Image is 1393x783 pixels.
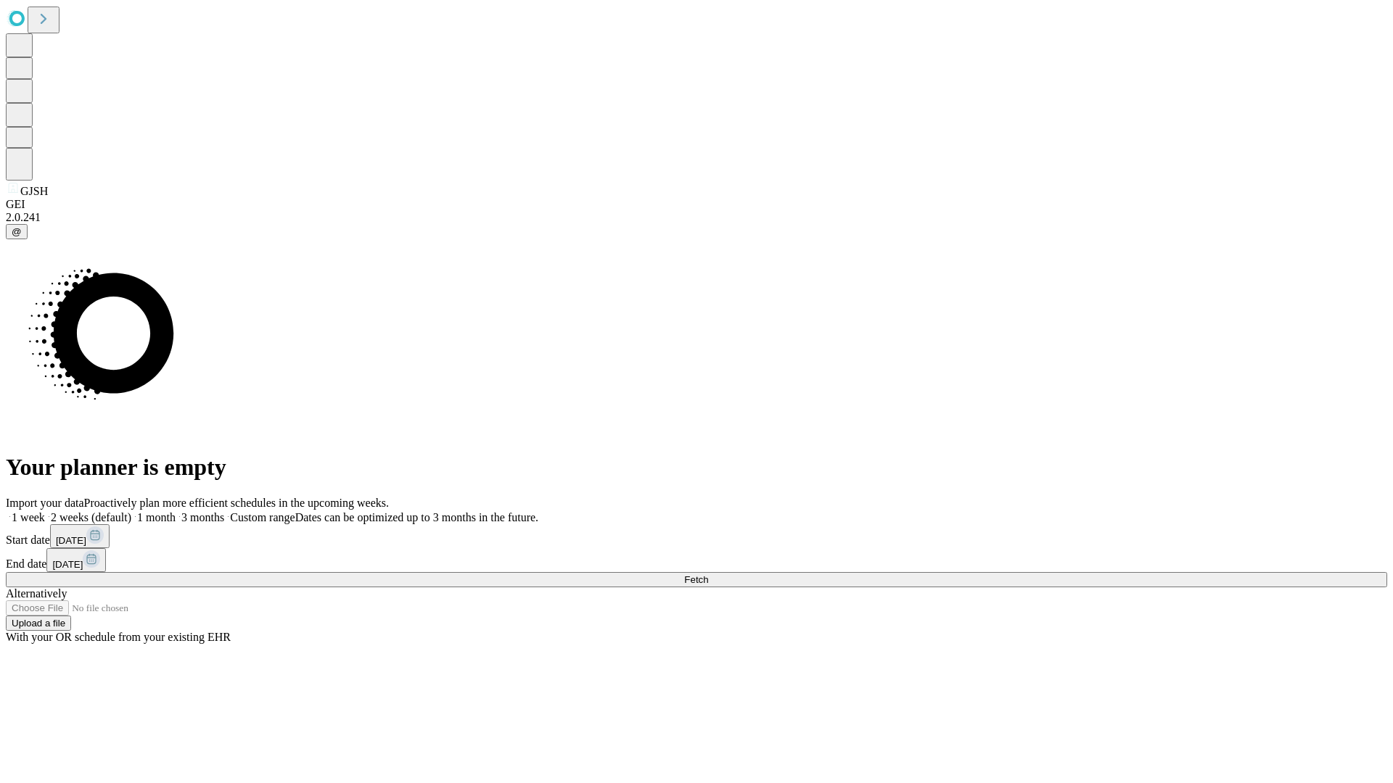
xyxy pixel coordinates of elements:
span: With your OR schedule from your existing EHR [6,631,231,643]
button: Upload a file [6,616,71,631]
button: [DATE] [50,524,110,548]
span: @ [12,226,22,237]
div: Start date [6,524,1387,548]
span: [DATE] [52,559,83,570]
span: Custom range [230,511,295,523]
span: Alternatively [6,587,67,600]
button: [DATE] [46,548,106,572]
span: Proactively plan more efficient schedules in the upcoming weeks. [84,497,389,509]
button: Fetch [6,572,1387,587]
span: Dates can be optimized up to 3 months in the future. [295,511,538,523]
button: @ [6,224,28,239]
div: GEI [6,198,1387,211]
span: 2 weeks (default) [51,511,131,523]
span: Fetch [684,574,708,585]
div: 2.0.241 [6,211,1387,224]
div: End date [6,548,1387,572]
span: 3 months [181,511,224,523]
span: [DATE] [56,535,86,546]
h1: Your planner is empty [6,454,1387,481]
span: GJSH [20,185,48,197]
span: 1 month [137,511,176,523]
span: Import your data [6,497,84,509]
span: 1 week [12,511,45,523]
